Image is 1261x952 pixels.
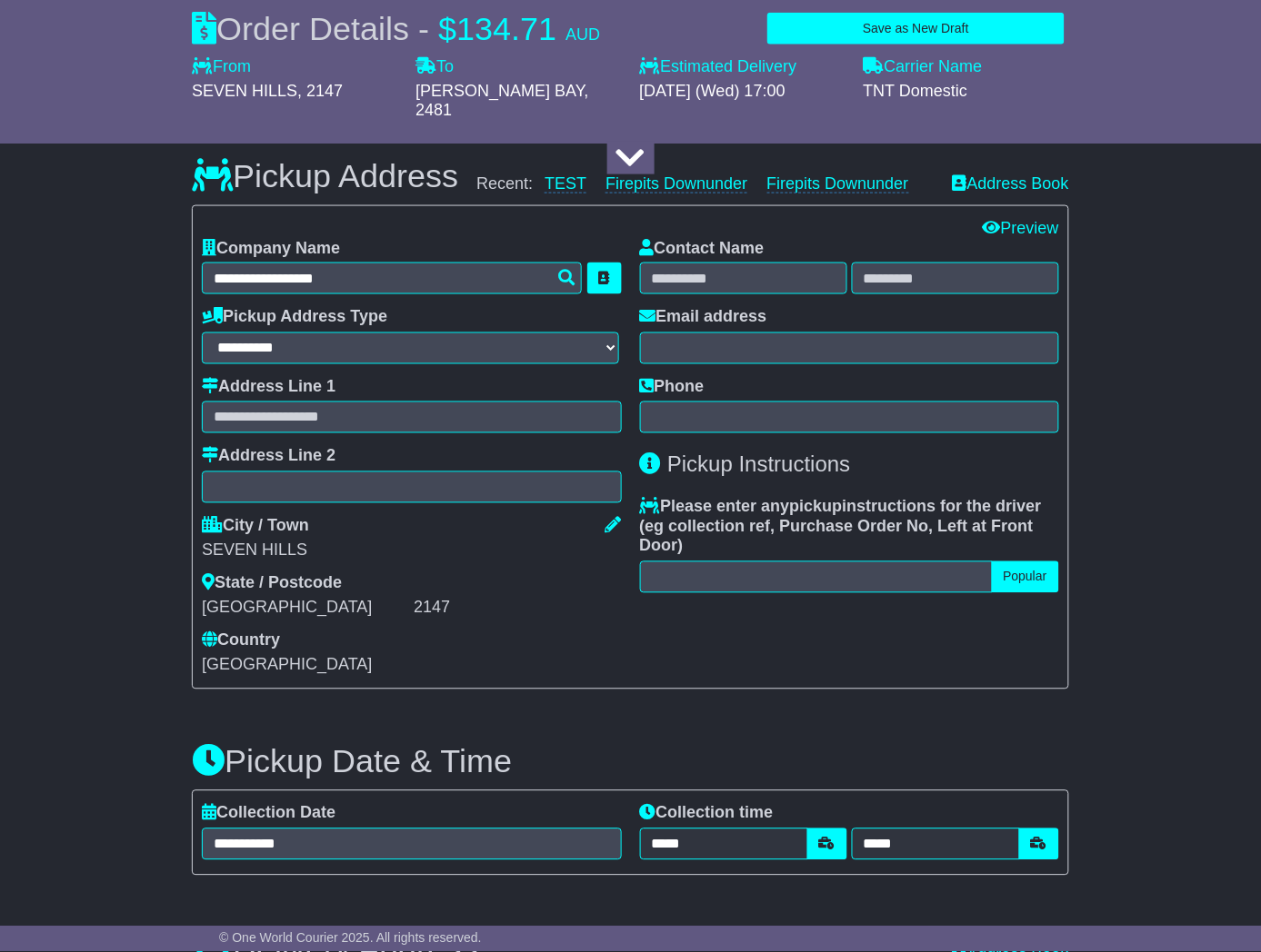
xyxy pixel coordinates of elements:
[202,517,309,537] label: City / Town
[667,452,850,477] span: Pickup Instructions
[476,174,934,194] div: Recent:
[202,541,621,561] div: SEVEN HILLS
[415,57,454,77] label: To
[192,744,1069,780] h3: Pickup Date & Time
[790,498,843,516] span: pickup
[767,174,909,193] a: Firepits Downunder
[202,447,335,467] label: Address Line 2
[415,82,584,100] span: [PERSON_NAME] BAY
[456,10,556,47] span: 134.71
[639,57,845,77] label: Estimated Delivery
[202,308,387,328] label: Pickup Address Type
[565,25,600,44] span: AUD
[639,82,845,102] div: [DATE] (Wed) 17:00
[640,308,767,328] label: Email address
[438,10,456,47] span: $
[192,9,600,48] div: Order Details -
[202,599,409,619] div: [GEOGRAPHIC_DATA]
[202,574,342,594] label: State / Postcode
[992,561,1059,593] button: Popular
[640,804,774,824] label: Collection time
[202,378,335,398] label: Address Line 1
[414,599,621,619] div: 2147
[605,174,747,193] a: Firepits Downunder
[202,804,335,824] label: Collection Date
[415,82,588,120] span: , 2481
[192,57,251,77] label: From
[219,931,482,946] span: © One World Courier 2025. All rights reserved.
[640,378,705,398] label: Phone
[767,13,1065,45] button: Save as New Draft
[864,82,1069,102] div: TNT Domestic
[192,158,458,194] h3: Pickup Address
[202,239,340,259] label: Company Name
[640,239,765,259] label: Contact Name
[192,82,297,100] span: SEVEN HILLS
[953,174,1069,194] a: Address Book
[864,57,983,77] label: Carrier Name
[202,631,280,651] label: Country
[545,174,586,193] a: TEST
[640,518,1034,556] span: eg collection ref, Purchase Order No, Left at Front Door
[983,219,1059,237] a: Preview
[640,498,1059,557] label: Please enter any instructions for the driver ( )
[297,82,343,100] span: , 2147
[202,656,372,674] span: [GEOGRAPHIC_DATA]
